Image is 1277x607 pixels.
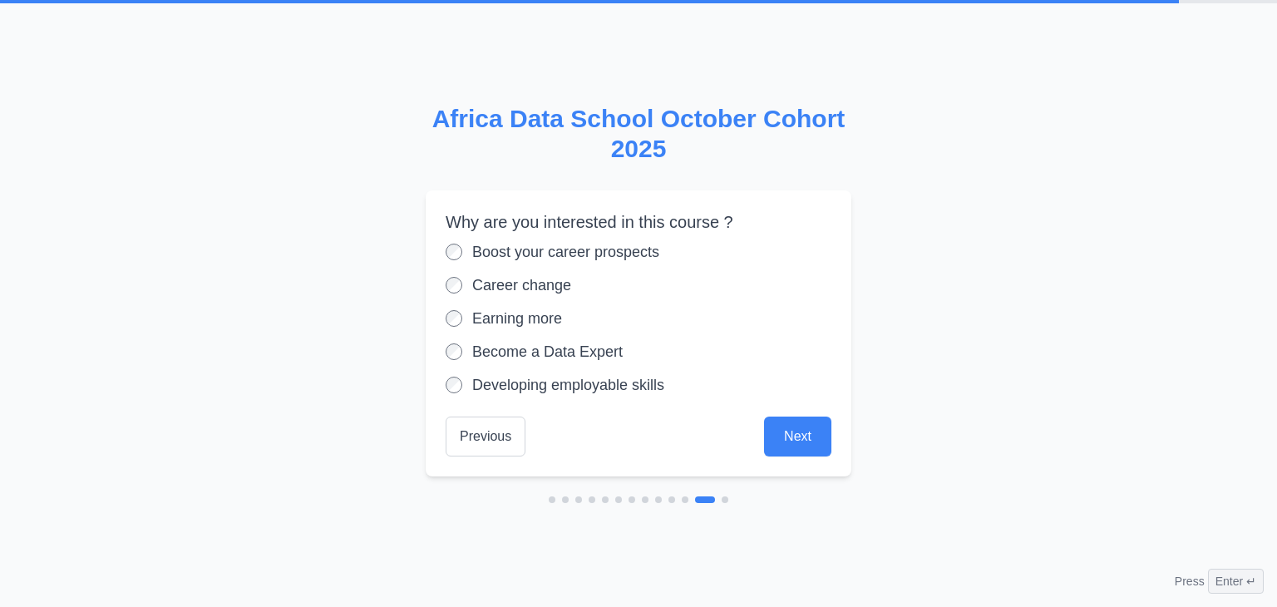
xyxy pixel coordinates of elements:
[472,307,562,330] label: Earning more
[472,373,664,397] label: Developing employable skills
[764,417,831,456] button: Next
[472,274,571,297] label: Career change
[472,240,659,264] label: Boost your career prospects
[1208,569,1264,594] span: Enter ↵
[446,210,831,234] label: Why are you interested in this course ?
[472,340,623,363] label: Become a Data Expert
[1175,569,1264,594] div: Press
[426,104,851,164] h2: Africa Data School October Cohort 2025
[446,417,525,456] button: Previous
